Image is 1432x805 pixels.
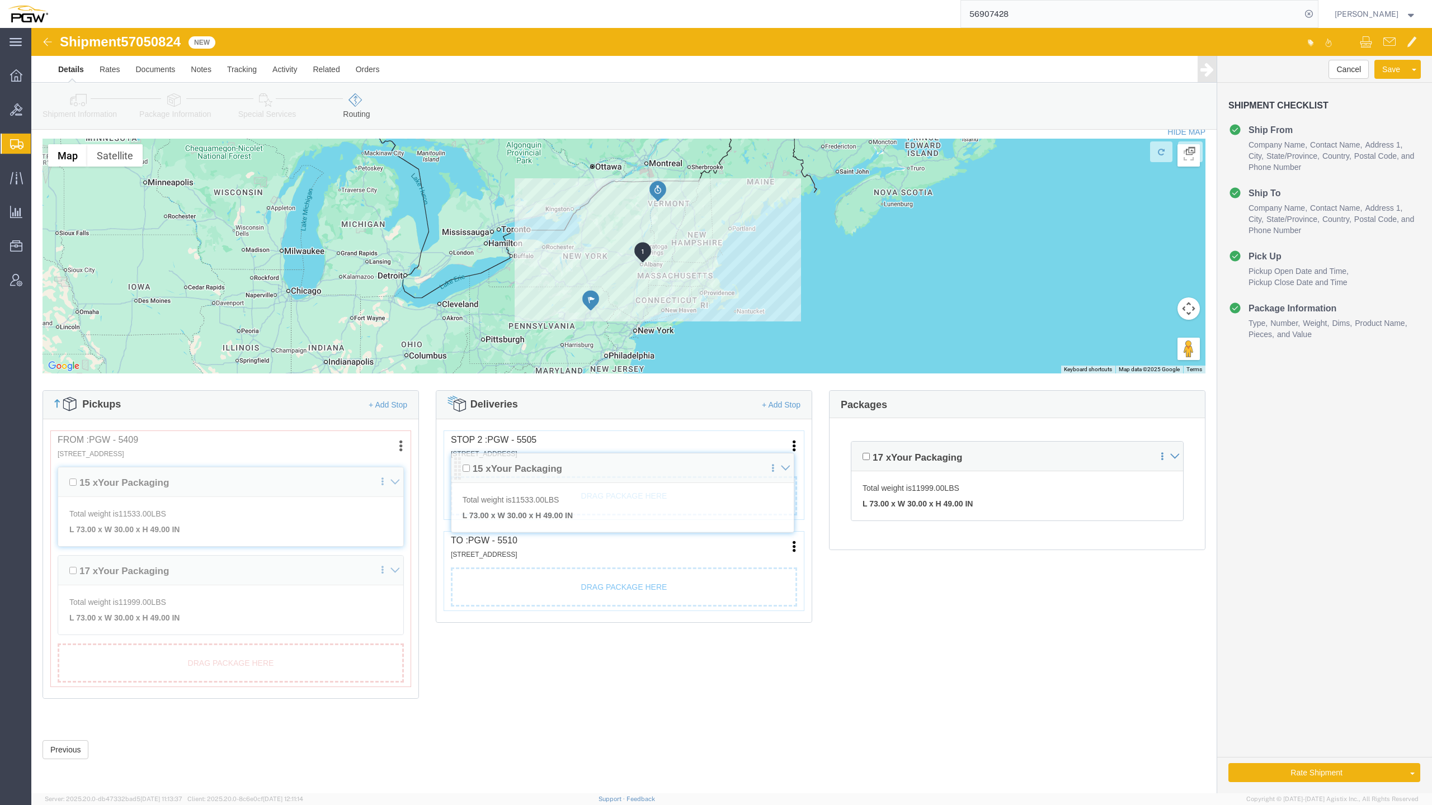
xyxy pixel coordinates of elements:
[1335,8,1398,20] span: Ksenia Gushchina-Kerecz
[961,1,1301,27] input: Search for shipment number, reference number
[1334,7,1417,21] button: [PERSON_NAME]
[45,795,182,802] span: Server: 2025.20.0-db47332bad5
[31,28,1432,793] iframe: FS Legacy Container
[1246,794,1419,804] span: Copyright © [DATE]-[DATE] Agistix Inc., All Rights Reserved
[599,795,626,802] a: Support
[263,795,303,802] span: [DATE] 12:11:14
[140,795,182,802] span: [DATE] 11:13:37
[187,795,303,802] span: Client: 2025.20.0-8c6e0cf
[8,6,48,22] img: logo
[626,795,655,802] a: Feedback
